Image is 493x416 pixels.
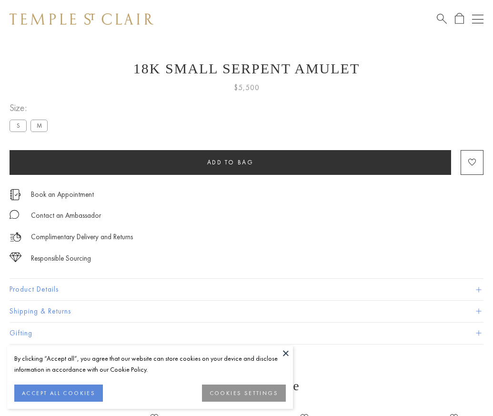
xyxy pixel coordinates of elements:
[437,13,447,25] a: Search
[10,210,19,219] img: MessageIcon-01_2.svg
[14,385,103,402] button: ACCEPT ALL COOKIES
[10,13,153,25] img: Temple St. Clair
[472,13,483,25] button: Open navigation
[10,120,27,132] label: S
[10,279,483,300] button: Product Details
[10,189,21,200] img: icon_appointment.svg
[10,61,483,77] h1: 18K Small Serpent Amulet
[14,353,286,375] div: By clicking “Accept all”, you agree that our website can store cookies on your device and disclos...
[31,231,133,243] p: Complimentary Delivery and Returns
[10,301,483,322] button: Shipping & Returns
[10,323,483,344] button: Gifting
[30,120,48,132] label: M
[31,210,101,222] div: Contact an Ambassador
[10,100,51,116] span: Size:
[234,81,260,94] span: $5,500
[10,231,21,243] img: icon_delivery.svg
[202,385,286,402] button: COOKIES SETTINGS
[207,158,254,166] span: Add to bag
[31,189,94,200] a: Book an Appointment
[455,13,464,25] a: Open Shopping Bag
[10,253,21,262] img: icon_sourcing.svg
[10,150,451,175] button: Add to bag
[31,253,91,264] div: Responsible Sourcing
